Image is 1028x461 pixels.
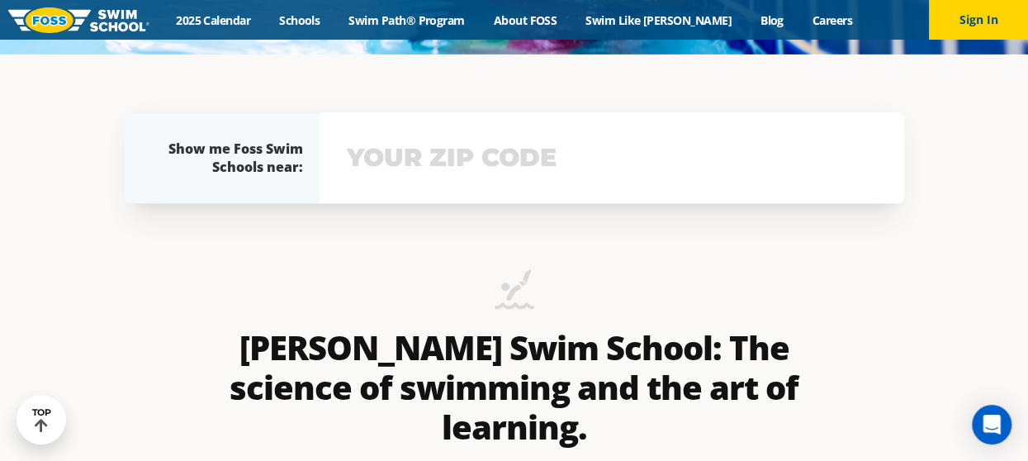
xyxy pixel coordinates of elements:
img: icon-swimming-diving-2.png [495,269,534,320]
div: Show me Foss Swim Schools near: [158,140,303,176]
div: TOP [32,407,51,433]
a: Swim Path® Program [334,12,479,28]
a: Blog [746,12,798,28]
img: FOSS Swim School Logo [8,7,149,33]
h2: [PERSON_NAME] Swim School: The science of swimming and the art of learning. [207,328,822,447]
a: Careers [798,12,866,28]
a: Schools [265,12,334,28]
a: 2025 Calendar [162,12,265,28]
a: Swim Like [PERSON_NAME] [571,12,746,28]
a: About FOSS [479,12,571,28]
div: Open Intercom Messenger [972,405,1011,444]
input: YOUR ZIP CODE [343,134,881,182]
